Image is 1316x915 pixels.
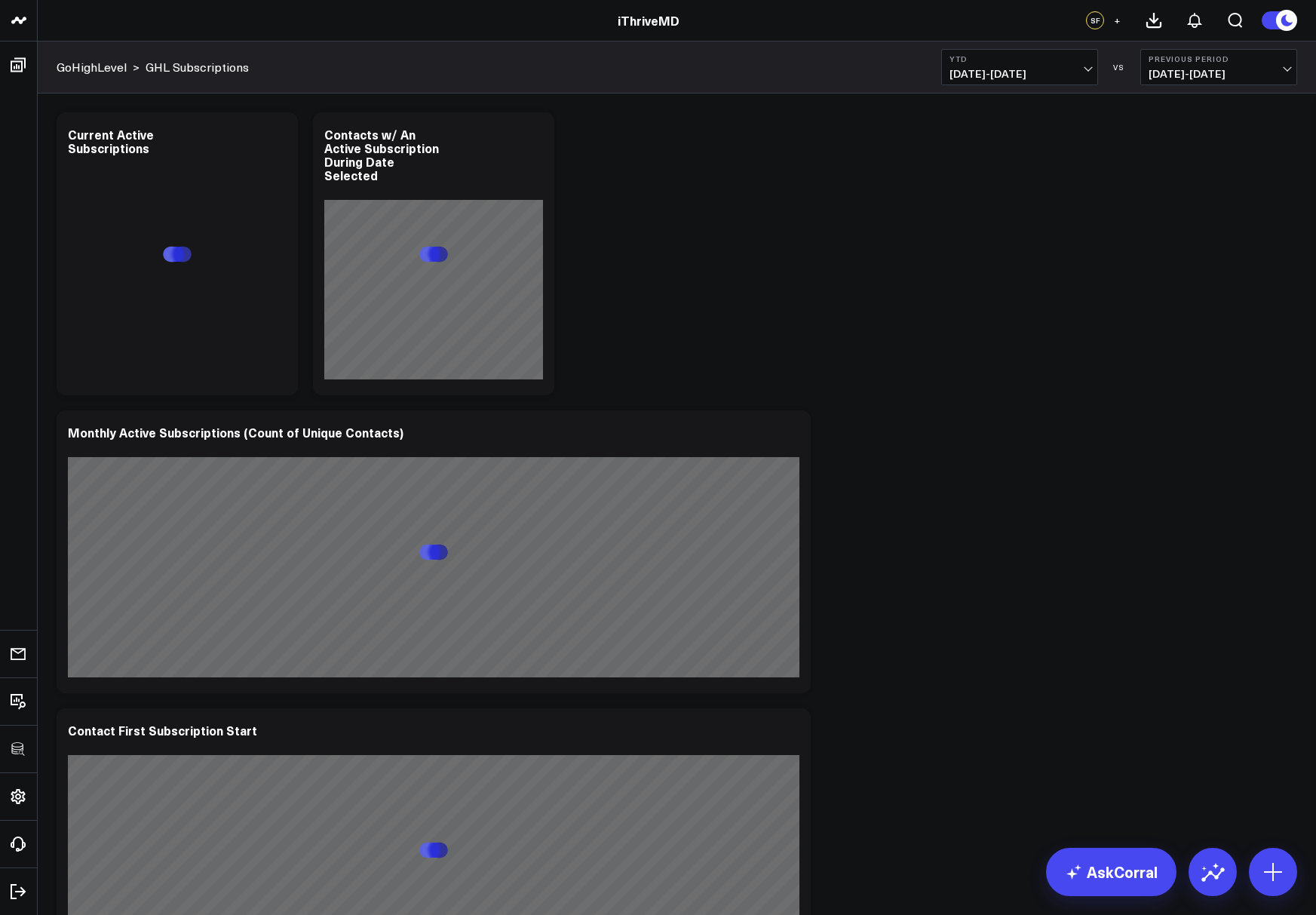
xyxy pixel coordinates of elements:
[1114,15,1121,26] span: +
[68,722,257,738] div: Contact First Subscription Start
[949,54,1090,63] b: YTD
[1149,68,1289,80] span: [DATE] - [DATE]
[1140,49,1297,85] button: Previous Period[DATE]-[DATE]
[146,59,249,75] a: GHL Subscriptions
[68,126,154,156] div: Current Active Subscriptions
[1086,11,1104,29] div: SF
[1046,848,1176,896] a: AskCorral
[1106,63,1133,72] div: VS
[941,49,1098,85] button: YTD[DATE]-[DATE]
[1108,11,1126,29] button: +
[57,59,140,75] div: >
[324,126,439,183] div: Contacts w/ An Active Subscription During Date Selected
[68,424,403,441] div: Monthly Active Subscriptions (Count of Unique Contacts)
[1149,54,1289,63] b: Previous Period
[949,68,1090,80] span: [DATE] - [DATE]
[57,59,127,75] a: GoHighLevel
[618,12,679,29] a: iThriveMD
